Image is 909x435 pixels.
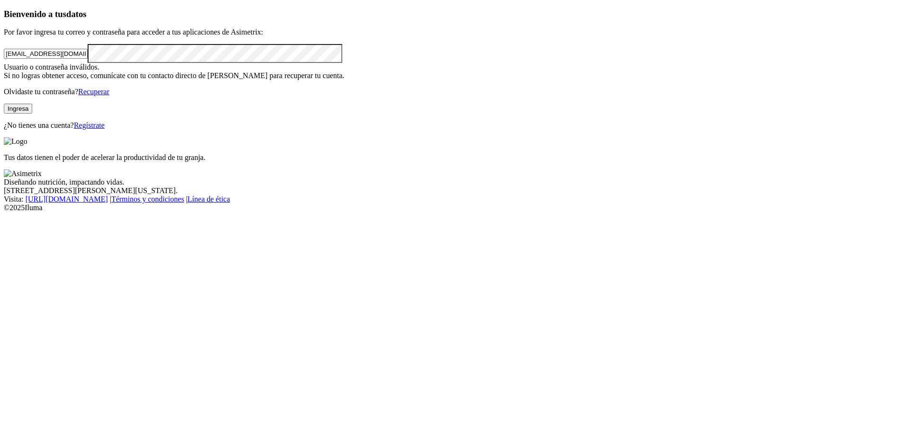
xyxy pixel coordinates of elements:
[4,121,905,130] p: ¿No tienes una cuenta?
[4,28,905,36] p: Por favor ingresa tu correo y contraseña para acceder a tus aplicaciones de Asimetrix:
[66,9,87,19] span: datos
[4,195,905,204] div: Visita : | |
[4,9,905,19] h3: Bienvenido a tus
[4,88,905,96] p: Olvidaste tu contraseña?
[4,204,905,212] div: © 2025 Iluma
[4,169,42,178] img: Asimetrix
[4,104,32,114] button: Ingresa
[78,88,109,96] a: Recuperar
[74,121,105,129] a: Regístrate
[26,195,108,203] a: [URL][DOMAIN_NAME]
[4,153,905,162] p: Tus datos tienen el poder de acelerar la productividad de tu granja.
[4,137,27,146] img: Logo
[4,178,905,186] div: Diseñando nutrición, impactando vidas.
[111,195,184,203] a: Términos y condiciones
[4,63,905,80] div: Usuario o contraseña inválidos. Si no logras obtener acceso, comunícate con tu contacto directo d...
[4,49,88,59] input: Tu correo
[187,195,230,203] a: Línea de ética
[4,186,905,195] div: [STREET_ADDRESS][PERSON_NAME][US_STATE].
